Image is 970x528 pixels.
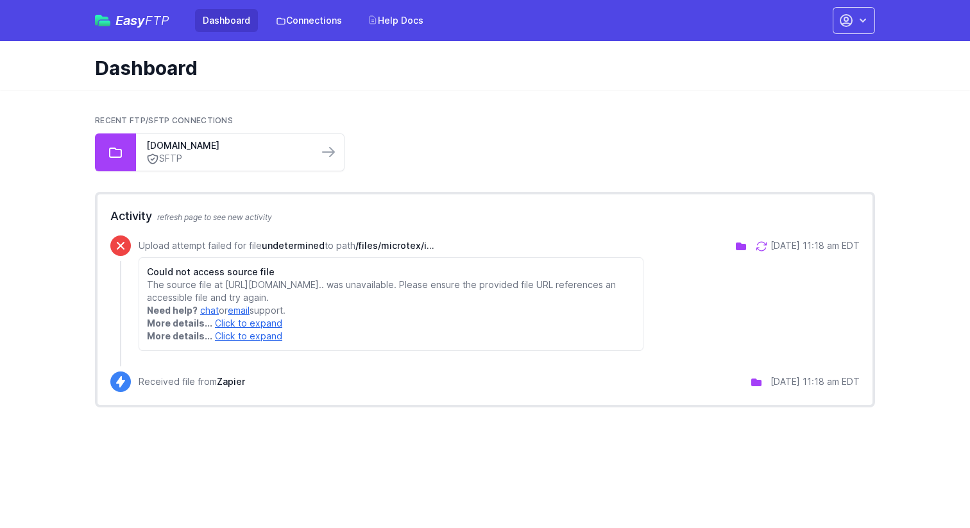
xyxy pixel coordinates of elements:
[262,240,325,251] span: undetermined
[147,266,635,278] h6: Could not access source file
[360,9,431,32] a: Help Docs
[139,239,643,252] p: Upload attempt failed for file to path
[770,375,860,388] div: [DATE] 11:18 am EDT
[200,305,219,316] a: chat
[215,330,282,341] a: Click to expand
[95,56,865,80] h1: Dashboard
[95,14,169,27] a: EasyFTP
[147,318,212,328] strong: More details...
[215,318,282,328] a: Click to expand
[139,375,245,388] p: Received file from
[355,240,434,251] span: /files/microtex/inventory/
[147,305,198,316] strong: Need help?
[157,212,272,222] span: refresh page to see new activity
[217,376,245,387] span: Zapier
[147,278,635,304] p: The source file at [URL][DOMAIN_NAME].. was unavailable. Please ensure the provided file URL refe...
[115,14,169,27] span: Easy
[195,9,258,32] a: Dashboard
[228,305,250,316] a: email
[147,330,212,341] strong: More details...
[268,9,350,32] a: Connections
[95,15,110,26] img: easyftp_logo.png
[146,139,308,152] a: [DOMAIN_NAME]
[770,239,860,252] div: [DATE] 11:18 am EDT
[146,152,308,166] a: SFTP
[110,207,860,225] h2: Activity
[145,13,169,28] span: FTP
[95,115,875,126] h2: Recent FTP/SFTP Connections
[147,304,635,317] p: or support.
